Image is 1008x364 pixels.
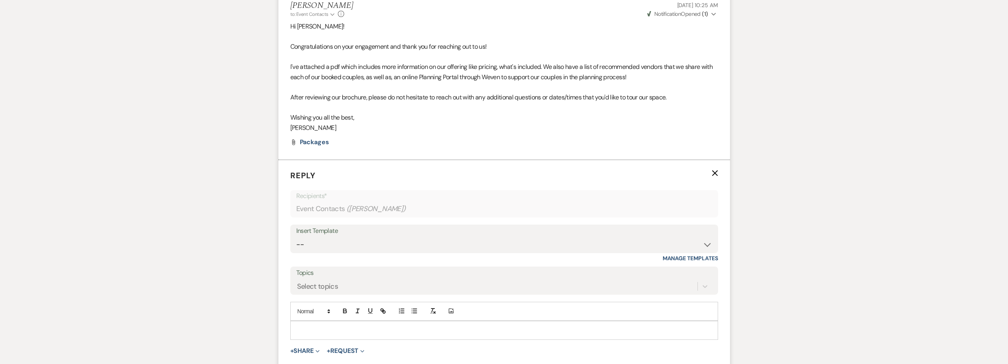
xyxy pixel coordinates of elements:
span: ( [PERSON_NAME] ) [347,204,406,214]
p: Hi [PERSON_NAME]! [290,21,718,32]
span: [DATE] 10:25 AM [677,2,718,9]
p: [PERSON_NAME] [290,123,718,133]
div: Insert Template [296,225,712,237]
button: Request [327,348,364,354]
span: + [327,348,330,354]
strong: ( 1 ) [702,10,708,17]
button: NotificationOpened (1) [646,10,718,18]
p: I've attached a pdf which includes more information on our offering like pricing, what's included... [290,62,718,82]
div: Select topics [297,281,338,292]
p: Congratulations on your engagement and thank you for reaching out to us! [290,42,718,52]
a: Manage Templates [663,255,718,262]
button: to: Event Contacts [290,11,336,18]
p: Recipients* [296,191,712,201]
p: After reviewing our brochure, please do not hesitate to reach out with any additional questions o... [290,92,718,103]
a: Packages [300,139,329,145]
span: Notification [654,10,681,17]
h5: [PERSON_NAME] [290,1,353,11]
span: to: Event Contacts [290,11,328,17]
span: Reply [290,170,316,181]
div: Event Contacts [296,201,712,217]
span: Packages [300,138,329,146]
p: Wishing you all the best, [290,112,718,123]
label: Topics [296,267,712,279]
span: Opened [647,10,708,17]
button: Share [290,348,320,354]
span: + [290,348,294,354]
